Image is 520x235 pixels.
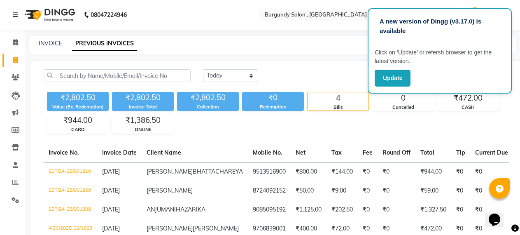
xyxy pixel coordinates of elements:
[438,92,499,104] div: ₹472.00
[326,200,358,219] td: ₹202.50
[468,7,482,22] img: Admin
[102,168,120,175] span: [DATE]
[456,149,465,156] span: Tip
[102,187,120,194] span: [DATE]
[47,103,109,110] div: Value (Ex. Redemption)
[147,168,193,175] span: [PERSON_NAME]
[485,202,512,227] iframe: chat widget
[112,126,173,133] div: ONLINE
[248,200,291,219] td: 9085095192
[475,149,508,156] span: Current Due
[177,103,239,110] div: Collection
[308,104,368,111] div: Bills
[470,181,513,200] td: ₹0
[102,149,137,156] span: Invoice Date
[375,48,505,66] p: Click on ‘Update’ or refersh browser to get the latest version.
[39,40,62,47] a: INVOICE
[373,104,434,111] div: Cancelled
[380,17,500,35] p: A new version of Dingg (v3.17.0) is available
[44,200,97,219] td: SER/24-25/001808
[375,70,410,87] button: Update
[378,162,415,181] td: ₹0
[102,206,120,213] span: [DATE]
[112,115,173,126] div: ₹1,386.50
[176,206,205,213] span: HAZARIKA
[21,3,77,26] img: logo
[331,149,342,156] span: Tax
[291,162,326,181] td: ₹800.00
[47,126,108,133] div: CARD
[438,104,499,111] div: CASH
[112,103,174,110] div: Invoice Total
[358,162,378,181] td: ₹0
[382,149,410,156] span: Round Off
[49,149,79,156] span: Invoice No.
[47,92,109,103] div: ₹2,802.50
[326,162,358,181] td: ₹144.00
[91,3,127,26] b: 08047224946
[451,162,470,181] td: ₹0
[326,181,358,200] td: ₹9.00
[373,92,434,104] div: 0
[378,181,415,200] td: ₹0
[193,168,243,175] span: BHATTACHAREYA
[44,162,97,181] td: SER/24-25/001810
[415,200,451,219] td: ₹1,327.50
[451,181,470,200] td: ₹0
[420,149,434,156] span: Total
[358,200,378,219] td: ₹0
[308,92,368,104] div: 4
[358,181,378,200] td: ₹0
[177,92,239,103] div: ₹2,802.50
[291,181,326,200] td: ₹50.00
[248,162,291,181] td: 9513516900
[47,115,108,126] div: ₹944.00
[415,181,451,200] td: ₹59.00
[470,200,513,219] td: ₹0
[363,149,373,156] span: Fee
[242,92,304,103] div: ₹0
[72,36,137,51] a: PREVIOUS INVOICES
[44,181,97,200] td: SER/24-25/001809
[242,103,304,110] div: Redemption
[248,181,291,200] td: 8724092152
[378,200,415,219] td: ₹0
[193,225,239,232] span: [PERSON_NAME]
[147,225,193,232] span: [PERSON_NAME]
[253,149,282,156] span: Mobile No.
[112,92,174,103] div: ₹2,802.50
[296,149,305,156] span: Net
[451,200,470,219] td: ₹0
[147,187,193,194] span: [PERSON_NAME]
[147,149,181,156] span: Client Name
[470,162,513,181] td: ₹0
[415,162,451,181] td: ₹944.00
[44,69,191,82] input: Search by Name/Mobile/Email/Invoice No
[102,225,120,232] span: [DATE]
[291,200,326,219] td: ₹1,125.00
[147,206,176,213] span: ANJUMANI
